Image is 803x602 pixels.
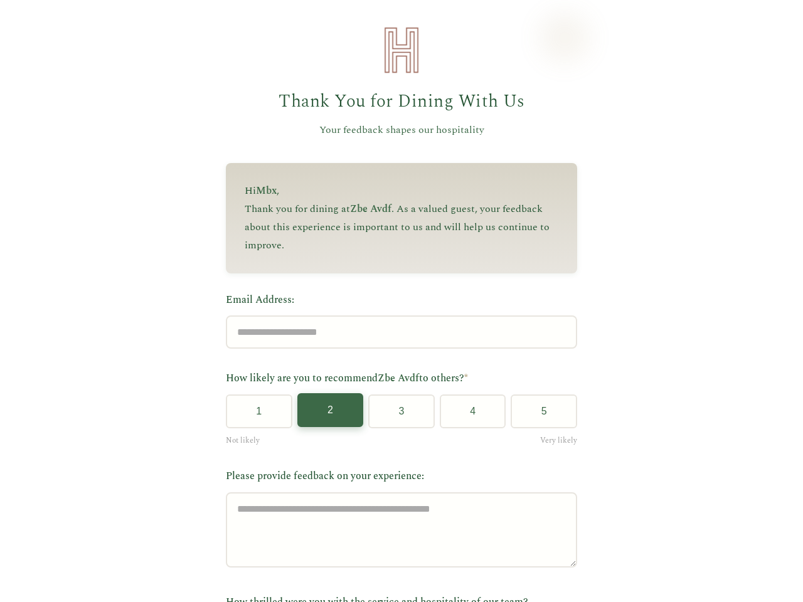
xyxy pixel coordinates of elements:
[540,435,577,446] span: Very likely
[256,183,277,198] span: Mbx
[376,25,427,75] img: Heirloom Hospitality Logo
[226,371,577,387] label: How likely are you to recommend to others?
[368,394,435,428] button: 3
[245,200,558,254] p: Thank you for dining at . As a valued guest, your feedback about this experience is important to ...
[440,394,506,428] button: 4
[245,182,558,200] p: Hi ,
[378,371,419,386] span: Zbe Avdf
[226,394,292,428] button: 1
[226,292,577,309] label: Email Address:
[297,393,364,427] button: 2
[226,435,260,446] span: Not likely
[226,468,577,485] label: Please provide feedback on your experience:
[350,201,391,216] span: Zbe Avdf
[226,122,577,139] p: Your feedback shapes our hospitality
[226,88,577,116] h1: Thank You for Dining With Us
[511,394,577,428] button: 5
